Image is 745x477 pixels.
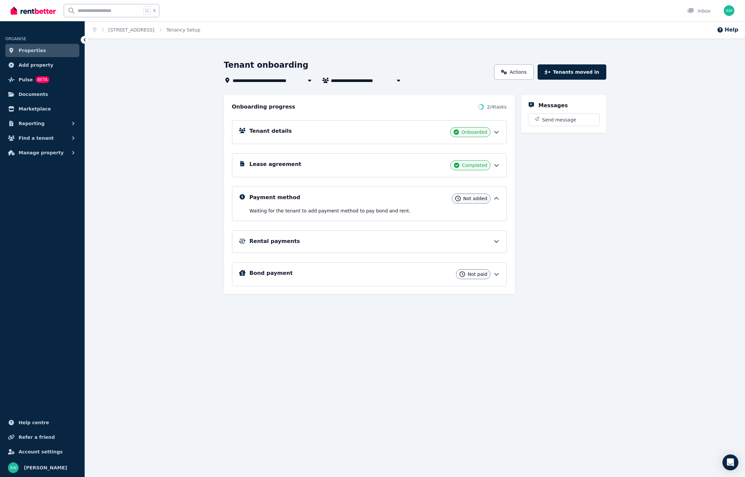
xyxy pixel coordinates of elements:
p: Waiting for the tenant to add payment method to pay bond and rent . [250,207,500,214]
h5: Rental payments [250,237,300,245]
span: Send message [542,117,576,123]
span: Completed [462,162,487,169]
button: Find a tenant [5,131,79,145]
div: Open Intercom Messenger [722,454,738,470]
img: Bond Details [239,270,246,276]
button: Help [717,26,738,34]
span: Reporting [19,119,44,127]
span: Documents [19,90,48,98]
a: [STREET_ADDRESS] [109,27,155,33]
a: Help centre [5,416,79,429]
img: Rental Payments [239,239,246,244]
span: Not paid [468,271,487,278]
span: Pulse [19,76,33,84]
span: Manage property [19,149,64,157]
button: Manage property [5,146,79,159]
span: Help centre [19,419,49,427]
button: Tenants moved in [538,64,606,80]
a: Actions [494,64,534,80]
span: Add property [19,61,53,69]
h5: Messages [539,102,568,110]
span: Onboarded [462,129,487,135]
button: Reporting [5,117,79,130]
span: Find a tenant [19,134,54,142]
h2: Onboarding progress [232,103,295,111]
div: Inbox [687,8,710,14]
a: Documents [5,88,79,101]
span: Tenancy Setup [166,27,200,33]
span: Refer a friend [19,433,55,441]
span: ORGANISE [5,37,26,41]
span: Not added [463,195,487,202]
h1: Tenant onboarding [224,60,309,70]
a: Refer a friend [5,431,79,444]
span: Account settings [19,448,63,456]
img: Andrew Wong [8,462,19,473]
span: Marketplace [19,105,51,113]
a: Account settings [5,445,79,458]
span: [PERSON_NAME] [24,464,67,472]
span: 2 / 4 tasks [487,104,506,110]
a: Add property [5,58,79,72]
img: RentBetter [11,6,56,16]
h5: Tenant details [250,127,292,135]
h5: Bond payment [250,269,293,277]
span: k [153,8,156,13]
nav: Breadcrumb [85,21,208,39]
button: Send message [528,114,599,126]
img: Andrew Wong [724,5,734,16]
h5: Payment method [250,194,300,201]
span: Properties [19,46,46,54]
a: Marketplace [5,102,79,116]
span: BETA [36,76,49,83]
a: PulseBETA [5,73,79,86]
a: Properties [5,44,79,57]
h5: Lease agreement [250,160,301,168]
